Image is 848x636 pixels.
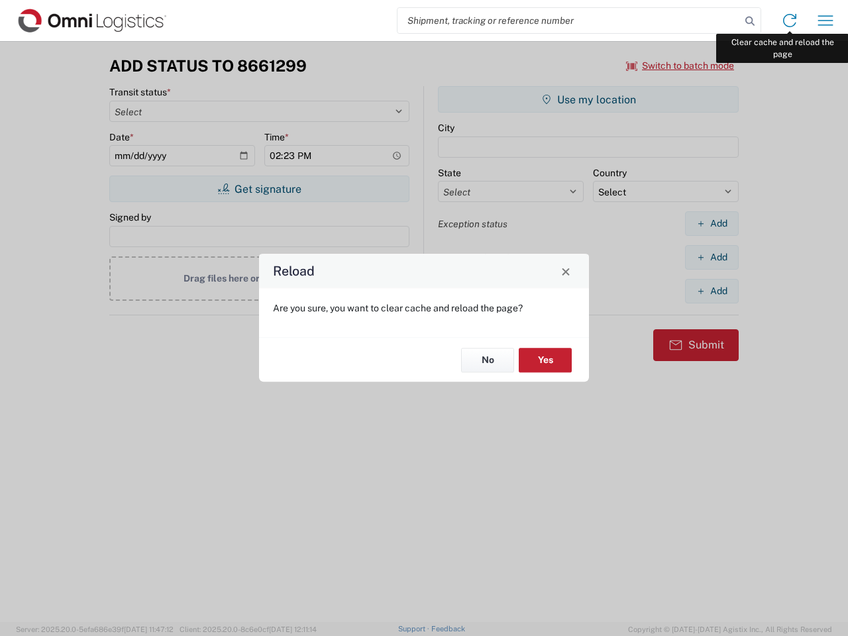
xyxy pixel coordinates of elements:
input: Shipment, tracking or reference number [397,8,741,33]
button: No [461,348,514,372]
p: Are you sure, you want to clear cache and reload the page? [273,302,575,314]
button: Close [556,262,575,280]
button: Yes [519,348,572,372]
h4: Reload [273,262,315,281]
